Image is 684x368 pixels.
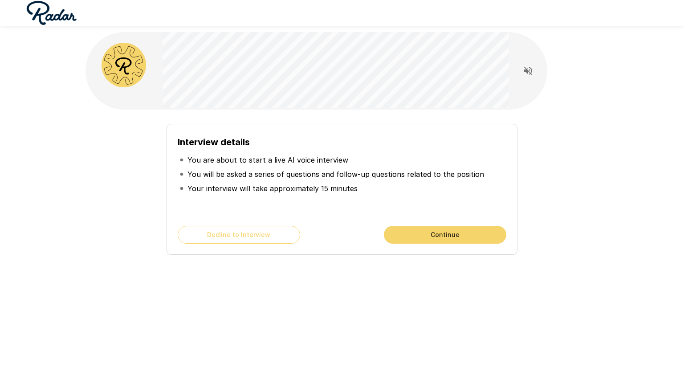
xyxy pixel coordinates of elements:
[187,155,348,165] p: You are about to start a live AI voice interview
[102,43,146,87] img: radar_avatar.png
[519,62,537,80] button: Read questions aloud
[384,226,506,244] button: Continue
[178,137,250,147] b: Interview details
[187,183,358,194] p: Your interview will take approximately 15 minutes
[187,169,484,180] p: You will be asked a series of questions and follow-up questions related to the position
[178,226,300,244] button: Decline to Interview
